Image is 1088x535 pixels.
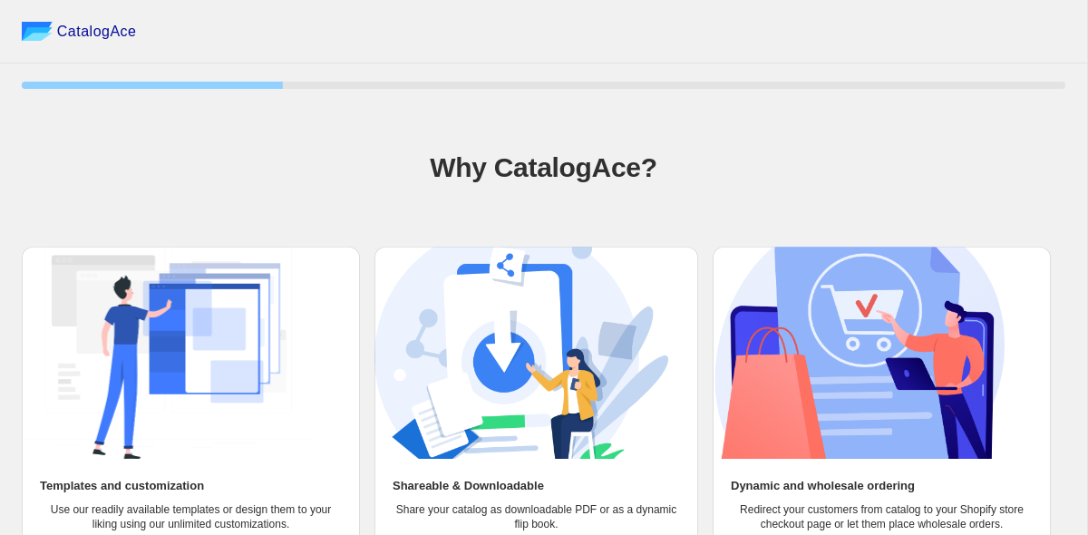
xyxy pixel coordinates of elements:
h2: Shareable & Downloadable [393,477,544,495]
img: Templates and customization [22,247,316,459]
img: Shareable & Downloadable [374,247,668,459]
h2: Dynamic and wholesale ordering [731,477,915,495]
p: Use our readily available templates or design them to your liking using our unlimited customizati... [40,502,342,531]
h1: Why CatalogAce? [22,150,1065,186]
span: CatalogAce [57,23,137,41]
p: Redirect your customers from catalog to your Shopify store checkout page or let them place wholes... [731,502,1033,531]
img: Dynamic and wholesale ordering [713,247,1006,459]
p: Share your catalog as downloadable PDF or as a dynamic flip book. [393,502,680,531]
h2: Templates and customization [40,477,204,495]
img: catalog ace [22,22,53,41]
